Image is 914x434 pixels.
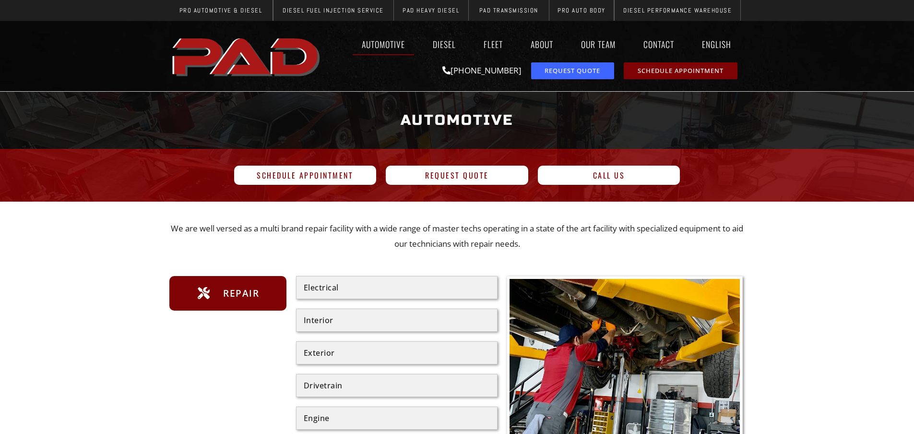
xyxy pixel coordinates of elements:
[283,7,384,13] span: Diesel Fuel Injection Service
[304,349,490,357] div: Exterior
[545,68,600,74] span: Request Quote
[442,65,522,76] a: [PHONE_NUMBER]
[634,33,683,55] a: Contact
[638,68,724,74] span: Schedule Appointment
[234,166,377,185] a: Schedule Appointment
[304,382,490,389] div: Drivetrain
[169,30,325,82] img: The image shows the word "PAD" in bold, red, uppercase letters with a slight shadow effect.
[304,414,490,422] div: Engine
[221,286,259,301] span: Repair
[522,33,562,55] a: About
[353,33,414,55] a: Automotive
[304,316,490,324] div: Interior
[475,33,512,55] a: Fleet
[593,171,625,179] span: Call Us
[257,171,353,179] span: Schedule Appointment
[558,7,605,13] span: Pro Auto Body
[572,33,625,55] a: Our Team
[304,284,490,291] div: Electrical
[538,166,680,185] a: Call Us
[425,171,489,179] span: Request Quote
[169,30,325,82] a: pro automotive and diesel home page
[325,33,745,55] nav: Menu
[531,62,614,79] a: request a service or repair quote
[424,33,465,55] a: Diesel
[624,62,737,79] a: schedule repair or service appointment
[386,166,528,185] a: Request Quote
[174,102,740,138] h1: Automotive
[693,33,745,55] a: English
[623,7,732,13] span: Diesel Performance Warehouse
[403,7,459,13] span: PAD Heavy Diesel
[479,7,538,13] span: PAD Transmission
[179,7,262,13] span: Pro Automotive & Diesel
[169,221,745,252] p: We are well versed as a multi brand repair facility with a wide range of master techs operating i...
